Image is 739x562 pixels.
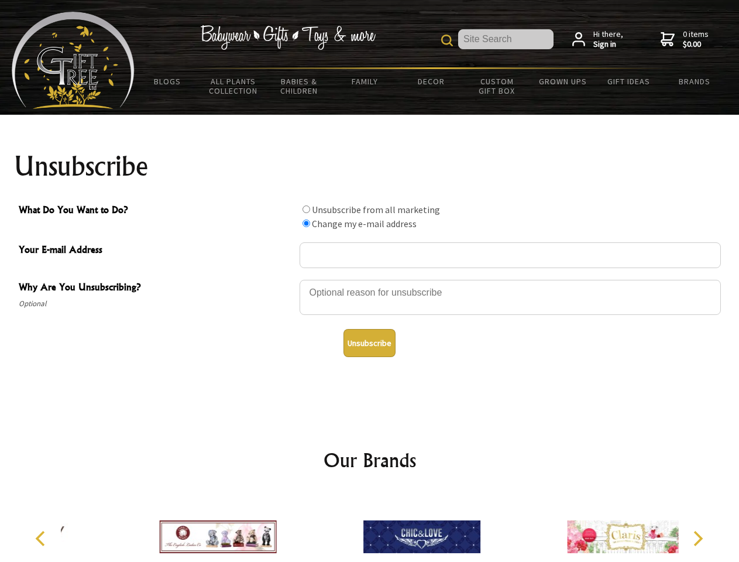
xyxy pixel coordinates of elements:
a: Grown Ups [530,69,596,94]
button: Next [685,526,710,551]
span: Optional [19,297,294,311]
span: Why Are You Unsubscribing? [19,280,294,297]
input: Your E-mail Address [300,242,721,268]
a: 0 items$0.00 [661,29,709,50]
textarea: Why Are You Unsubscribing? [300,280,721,315]
img: Babyware - Gifts - Toys and more... [12,12,135,109]
a: Hi there,Sign in [572,29,623,50]
h1: Unsubscribe [14,152,726,180]
a: Family [332,69,398,94]
strong: $0.00 [683,39,709,50]
input: What Do You Want to Do? [303,220,310,227]
span: Hi there, [593,29,623,50]
span: Your E-mail Address [19,242,294,259]
span: What Do You Want to Do? [19,203,294,220]
input: Site Search [458,29,554,49]
a: Decor [398,69,464,94]
label: Change my e-mail address [312,218,417,229]
a: Brands [662,69,728,94]
input: What Do You Want to Do? [303,205,310,213]
strong: Sign in [593,39,623,50]
a: Custom Gift Box [464,69,530,103]
a: BLOGS [135,69,201,94]
a: Gift Ideas [596,69,662,94]
img: Babywear - Gifts - Toys & more [200,25,376,50]
button: Unsubscribe [343,329,396,357]
a: Babies & Children [266,69,332,103]
button: Previous [29,526,55,551]
span: 0 items [683,29,709,50]
h2: Our Brands [23,446,716,474]
label: Unsubscribe from all marketing [312,204,440,215]
a: All Plants Collection [201,69,267,103]
img: product search [441,35,453,46]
